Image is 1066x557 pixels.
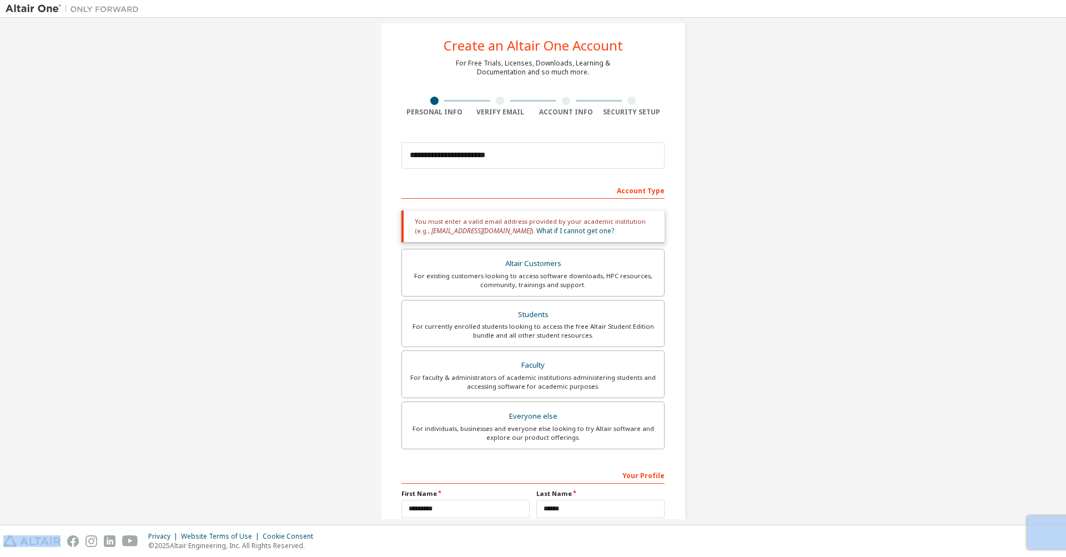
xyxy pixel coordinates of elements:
[401,489,530,498] label: First Name
[409,358,657,373] div: Faculty
[401,466,665,484] div: Your Profile
[536,489,665,498] label: Last Name
[536,226,614,235] a: What if I cannot get one?
[148,541,320,550] p: © 2025 Altair Engineering, Inc. All Rights Reserved.
[104,535,115,547] img: linkedin.svg
[409,373,657,391] div: For faculty & administrators of academic institutions administering students and accessing softwa...
[409,256,657,272] div: Altair Customers
[67,535,79,547] img: facebook.svg
[444,39,623,52] div: Create an Altair One Account
[148,532,181,541] div: Privacy
[409,409,657,424] div: Everyone else
[533,108,599,117] div: Account Info
[6,3,144,14] img: Altair One
[401,108,467,117] div: Personal Info
[409,322,657,340] div: For currently enrolled students looking to access the free Altair Student Edition bundle and all ...
[181,532,263,541] div: Website Terms of Use
[409,272,657,289] div: For existing customers looking to access software downloads, HPC resources, community, trainings ...
[3,535,61,547] img: altair_logo.svg
[431,226,531,235] span: [EMAIL_ADDRESS][DOMAIN_NAME]
[467,108,534,117] div: Verify Email
[263,532,320,541] div: Cookie Consent
[401,181,665,199] div: Account Type
[401,210,665,242] div: You must enter a valid email address provided by your academic institution (e.g., ).
[409,424,657,442] div: For individuals, businesses and everyone else looking to try Altair software and explore our prod...
[599,108,665,117] div: Security Setup
[122,535,138,547] img: youtube.svg
[409,307,657,323] div: Students
[456,59,610,77] div: For Free Trials, Licenses, Downloads, Learning & Documentation and so much more.
[86,535,97,547] img: instagram.svg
